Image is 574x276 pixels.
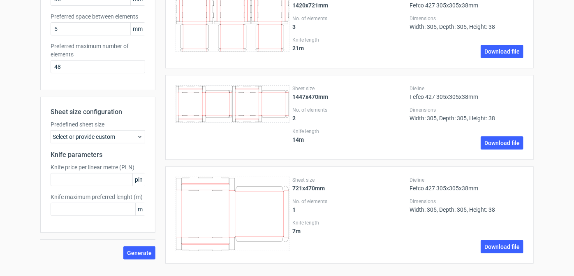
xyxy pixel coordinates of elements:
[293,185,325,192] strong: 721x470mm
[293,177,407,183] label: Sheet size
[293,136,304,143] strong: 14 m
[127,250,152,256] span: Generate
[410,177,523,192] div: Fefco 427 305x305x38mm
[130,23,145,35] span: mm
[123,246,155,260] button: Generate
[293,107,407,113] label: No. of elements
[51,120,145,129] label: Predefined sheet size
[135,203,145,215] span: m
[293,128,407,135] label: Knife length
[293,23,296,30] strong: 3
[410,85,523,92] label: Dieline
[293,85,407,92] label: Sheet size
[410,177,523,183] label: Dieline
[51,163,145,171] label: Knife price per linear metre (PLN)
[410,107,523,122] div: Width: 305, Depth: 305, Height: 38
[410,85,523,100] div: Fefco 427 305x305x38mm
[51,130,145,143] div: Select or provide custom
[293,2,329,9] strong: 1420x721mm
[51,150,145,160] h2: Knife parameters
[410,198,523,205] label: Dimensions
[293,220,407,226] label: Knife length
[481,136,523,150] a: Download file
[293,198,407,205] label: No. of elements
[410,107,523,113] label: Dimensions
[293,115,296,122] strong: 2
[293,94,329,100] strong: 1447x470mm
[51,42,145,58] label: Preferred maximum number of elements
[410,15,523,30] div: Width: 305, Depth: 305, Height: 38
[132,173,145,186] span: pln
[410,15,523,22] label: Dimensions
[51,12,145,21] label: Preferred space between elements
[293,37,407,43] label: Knife length
[481,45,523,58] a: Download file
[293,45,304,51] strong: 21 m
[293,15,407,22] label: No. of elements
[293,206,296,213] strong: 1
[51,107,145,117] h2: Sheet size configuration
[293,228,301,234] strong: 7 m
[410,198,523,213] div: Width: 305, Depth: 305, Height: 38
[51,193,145,201] label: Knife maximum preferred lenght (m)
[481,240,523,253] a: Download file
